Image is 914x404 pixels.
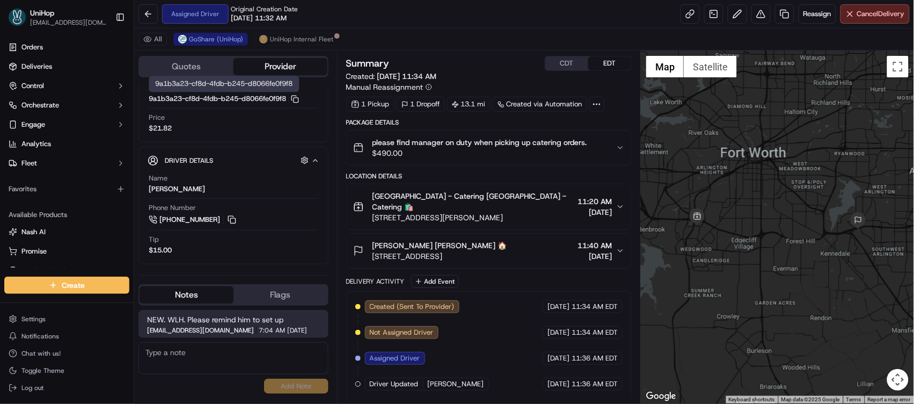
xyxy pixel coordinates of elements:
[21,42,43,52] span: Orders
[547,353,569,363] span: [DATE]
[9,247,125,256] a: Promise
[11,157,19,165] div: 📗
[370,302,455,312] span: Created (Sent To Provider)
[346,71,437,82] span: Created:
[4,58,129,75] a: Deliveries
[347,234,632,268] button: [PERSON_NAME] [PERSON_NAME] 🏠[STREET_ADDRESS]11:40 AM[DATE]
[4,206,129,223] div: Available Products
[545,56,588,70] button: CDT
[149,235,159,244] span: Tip
[372,148,587,158] span: $490.00
[803,9,831,19] span: Reassign
[21,156,82,167] span: Knowledge Base
[36,113,136,122] div: We're available if you need us!
[86,151,177,171] a: 💻API Documentation
[857,9,905,19] span: Cancel Delivery
[370,328,434,337] span: Not Assigned Driver
[840,4,910,24] button: CancelDelivery
[30,18,107,27] span: [EMAIL_ADDRESS][DOMAIN_NAME]
[4,262,129,279] button: Product Catalog
[189,35,243,44] span: GoShare (UniHop)
[21,100,59,110] span: Orchestrate
[270,35,333,44] span: UniHop Internal Fleet
[233,286,327,304] button: Flags
[372,212,574,223] span: [STREET_ADDRESS][PERSON_NAME]
[182,106,195,119] button: Start new chat
[21,139,51,149] span: Analytics
[346,82,423,92] span: Manual Reassignment
[11,11,32,32] img: Nash
[4,277,129,294] button: Create
[231,5,298,13] span: Original Creation Date
[729,396,775,403] button: Keyboard shortcuts
[4,39,129,56] a: Orders
[547,302,569,312] span: [DATE]
[233,58,327,75] button: Provider
[684,56,737,77] button: Show satellite imagery
[372,137,587,148] span: please find manager on duty when picking up catering orders.
[577,251,612,262] span: [DATE]
[21,384,43,392] span: Log out
[149,203,196,213] span: Phone Number
[149,174,167,183] span: Name
[4,155,129,172] button: Fleet
[149,246,172,255] div: $15.00
[149,214,238,226] a: [PHONE_NUMBER]
[644,389,679,403] a: Open this area in Google Maps (opens a new window)
[887,369,909,391] button: Map camera controls
[411,275,459,288] button: Add Event
[372,191,574,212] span: [GEOGRAPHIC_DATA] - Catering [GEOGRAPHIC_DATA] - Catering 🛍️
[346,277,405,286] div: Delivery Activity
[493,97,587,112] a: Created via Automation
[4,116,129,133] button: Engage
[30,8,54,18] button: UniHop
[76,182,130,190] a: Powered byPylon
[4,4,111,30] button: UniHopUniHop[EMAIL_ADDRESS][DOMAIN_NAME]
[547,379,569,389] span: [DATE]
[577,207,612,218] span: [DATE]
[4,243,129,260] button: Promise
[547,328,569,337] span: [DATE]
[397,97,445,112] div: 1 Dropoff
[588,56,631,70] button: EDT
[4,312,129,327] button: Settings
[107,182,130,190] span: Pylon
[36,103,176,113] div: Start new chat
[9,227,125,237] a: Nash AI
[346,172,632,181] div: Location Details
[644,389,679,403] img: Google
[21,366,64,375] span: Toggle Theme
[346,118,632,127] div: Package Details
[138,33,167,46] button: All
[149,94,299,104] button: 9a1b3a23-cf8d-4fdb-b245-d8066fe0f9f8
[21,62,52,71] span: Deliveries
[347,131,632,165] button: please find manager on duty when picking up catering orders.$490.00
[370,379,419,389] span: Driver Updated
[140,58,233,75] button: Quotes
[21,227,46,237] span: Nash AI
[178,35,187,44] img: goshare_logo.png
[11,43,195,60] p: Welcome 👋
[887,56,909,77] button: Toggle fullscreen view
[231,13,287,23] span: [DATE] 11:32 AM
[287,327,307,334] span: [DATE]
[370,353,420,363] span: Assigned Driver
[4,223,129,241] button: Nash AI
[377,71,437,81] span: [DATE] 11:34 AM
[165,156,213,165] span: Driver Details
[21,247,47,256] span: Promise
[799,4,836,24] button: Reassign
[4,346,129,361] button: Chat with us!
[21,158,37,168] span: Fleet
[572,353,618,363] span: 11:36 AM EDT
[149,184,205,194] div: [PERSON_NAME]
[781,396,840,402] span: Map data ©2025 Google
[346,82,432,92] button: Manual Reassignment
[347,184,632,229] button: [GEOGRAPHIC_DATA] - Catering [GEOGRAPHIC_DATA] - Catering 🛍️[STREET_ADDRESS][PERSON_NAME]11:20 AM...
[372,240,507,251] span: [PERSON_NAME] [PERSON_NAME] 🏠
[447,97,491,112] div: 13.1 mi
[577,240,612,251] span: 11:40 AM
[259,327,285,334] span: 7:04 AM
